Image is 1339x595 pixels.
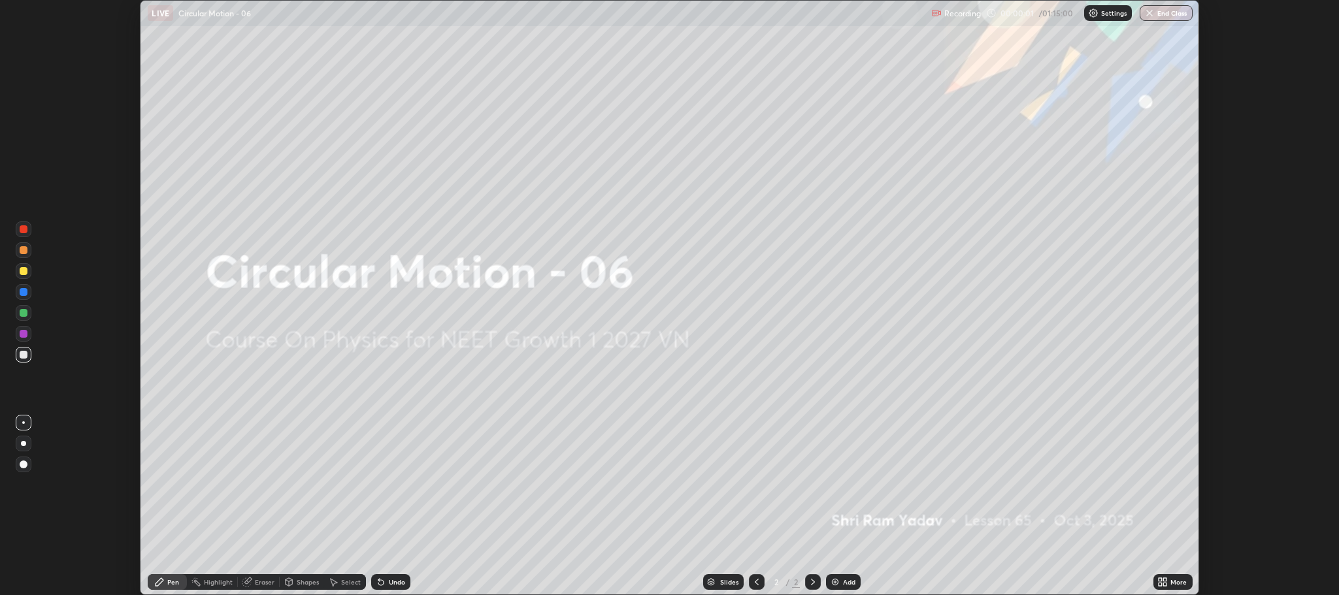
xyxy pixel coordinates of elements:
img: class-settings-icons [1088,8,1099,18]
img: add-slide-button [830,577,840,587]
p: Circular Motion - 06 [178,8,251,18]
div: Eraser [255,579,274,585]
img: recording.375f2c34.svg [931,8,942,18]
div: Pen [167,579,179,585]
div: 2 [770,578,783,586]
p: Settings [1101,10,1127,16]
button: End Class [1140,5,1193,21]
div: More [1170,579,1187,585]
div: Select [341,579,361,585]
p: Recording [944,8,981,18]
p: LIVE [152,8,169,18]
div: Add [843,579,855,585]
div: Slides [720,579,738,585]
div: Shapes [297,579,319,585]
div: Highlight [204,579,233,585]
div: Undo [389,579,405,585]
div: / [785,578,789,586]
div: 2 [792,576,800,588]
img: end-class-cross [1144,8,1155,18]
